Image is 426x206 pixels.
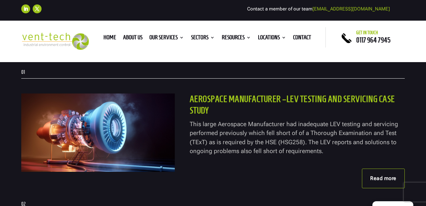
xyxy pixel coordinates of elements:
[21,70,405,75] p: 01
[190,120,398,155] span: This large Aerospace Manufacturer had inadequate LEV testing and servicing performed previously w...
[190,94,395,115] strong: LEV Testing and Servicing Case Study
[190,93,405,120] h5: Aerospace Manufacturer –
[258,35,286,42] a: Locations
[21,4,30,13] a: Follow on LinkedIn
[312,6,390,12] a: [EMAIL_ADDRESS][DOMAIN_NAME]
[21,33,89,50] img: 2023-09-27T08_35_16.549ZVENT-TECH---Clear-background
[33,4,42,13] a: Follow on X
[149,35,184,42] a: Our Services
[247,6,390,12] span: Contact a member of our team
[21,93,174,172] img: AdobeStock_308716424
[222,35,251,42] a: Resources
[356,36,390,44] a: 0117 964 7945
[123,35,142,42] a: About us
[103,35,116,42] a: Home
[356,30,378,35] span: Get in touch
[362,169,405,188] a: Read more
[191,35,215,42] a: Sectors
[293,35,311,42] a: Contact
